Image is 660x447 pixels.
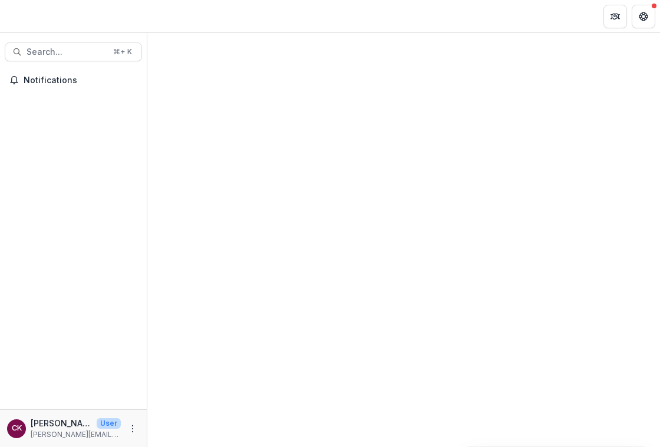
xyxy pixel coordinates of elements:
[97,418,121,429] p: User
[24,75,137,86] span: Notifications
[31,429,121,440] p: [PERSON_NAME][EMAIL_ADDRESS][DOMAIN_NAME]
[152,8,202,25] nav: breadcrumb
[12,425,22,432] div: Collins Kipkemboi
[5,42,142,61] button: Search...
[126,422,140,436] button: More
[5,71,142,90] button: Notifications
[111,45,134,58] div: ⌘ + K
[27,47,106,57] span: Search...
[31,417,92,429] p: [PERSON_NAME] Kipkemboi
[632,5,655,28] button: Get Help
[603,5,627,28] button: Partners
